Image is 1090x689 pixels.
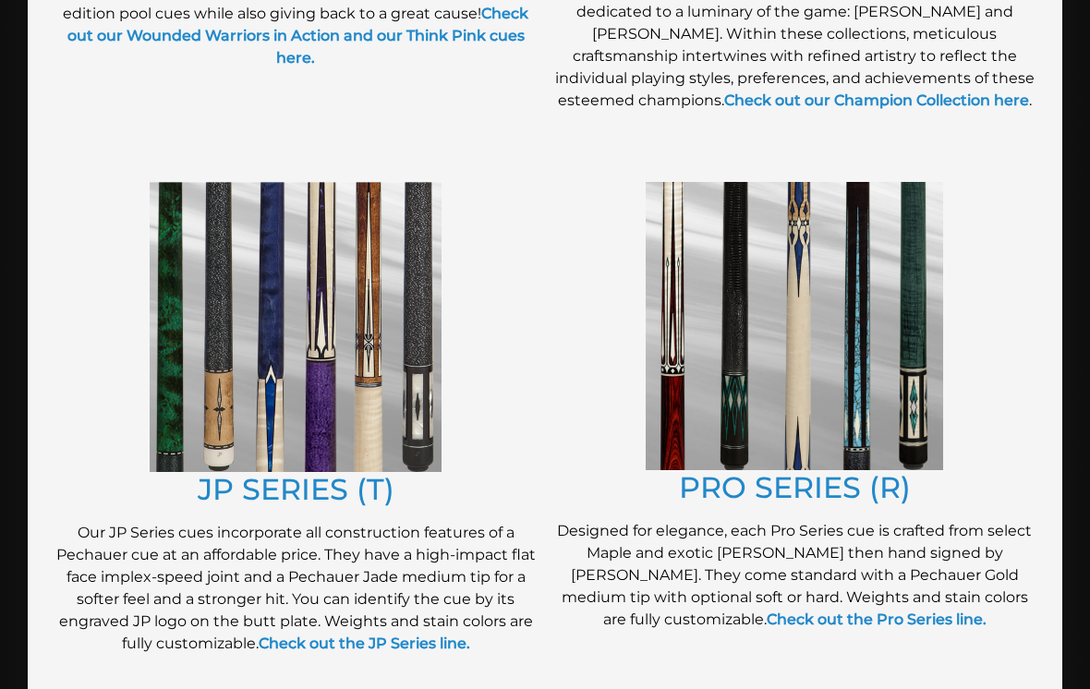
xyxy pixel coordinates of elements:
p: Our JP Series cues incorporate all construction features of a Pechauer cue at an affordable price... [55,523,536,656]
a: Check out our Wounded Warriors in Action and our Think Pink cues here. [67,6,529,67]
a: PRO SERIES (R) [679,470,911,506]
a: JP SERIES (T) [198,472,394,508]
a: Check out the JP Series line. [259,635,470,653]
a: Check out our Champion Collection here [724,92,1029,110]
a: Check out the Pro Series line. [767,611,987,629]
p: Designed for elegance, each Pro Series cue is crafted from select Maple and exotic [PERSON_NAME] ... [554,521,1035,632]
